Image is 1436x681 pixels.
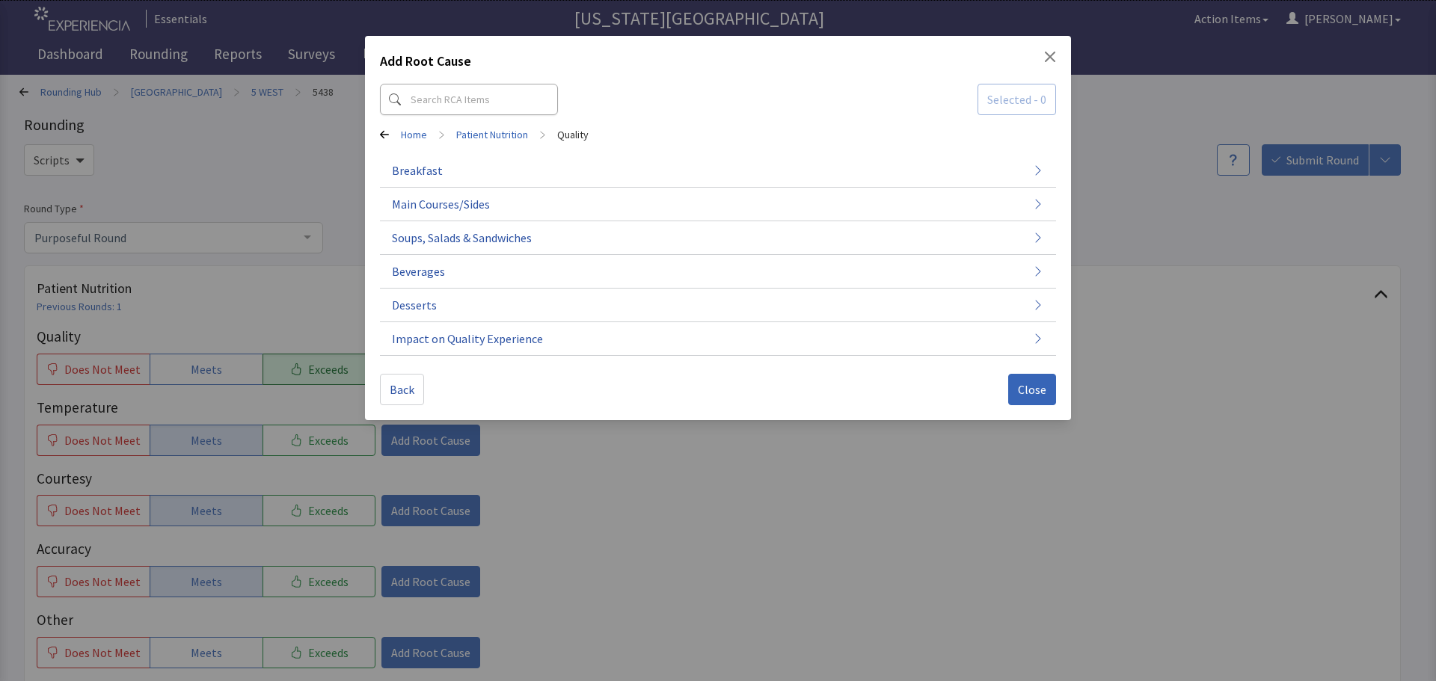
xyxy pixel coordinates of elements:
a: Home [401,127,427,142]
span: Soups, Salads & Sandwiches [392,229,532,247]
span: Back [390,380,414,398]
span: Desserts [392,296,437,314]
span: Close [1018,380,1046,398]
h2: Add Root Cause [380,51,471,78]
button: Impact on Quality Experience [380,322,1056,356]
button: Breakfast [380,154,1056,188]
span: > [540,120,545,150]
span: Impact on Quality Experience [392,330,543,348]
button: Soups, Salads & Sandwiches [380,221,1056,255]
button: Back [380,374,424,405]
button: Desserts [380,289,1056,322]
a: Patient Nutrition [456,127,528,142]
span: Main Courses/Sides [392,195,490,213]
button: Main Courses/Sides [380,188,1056,221]
span: Beverages [392,262,445,280]
button: Beverages [380,255,1056,289]
span: > [439,120,444,150]
button: Close [1008,374,1056,405]
span: Breakfast [392,161,443,179]
button: Close [1044,51,1056,63]
input: Search RCA Items [380,84,558,115]
a: Quality [557,127,589,142]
